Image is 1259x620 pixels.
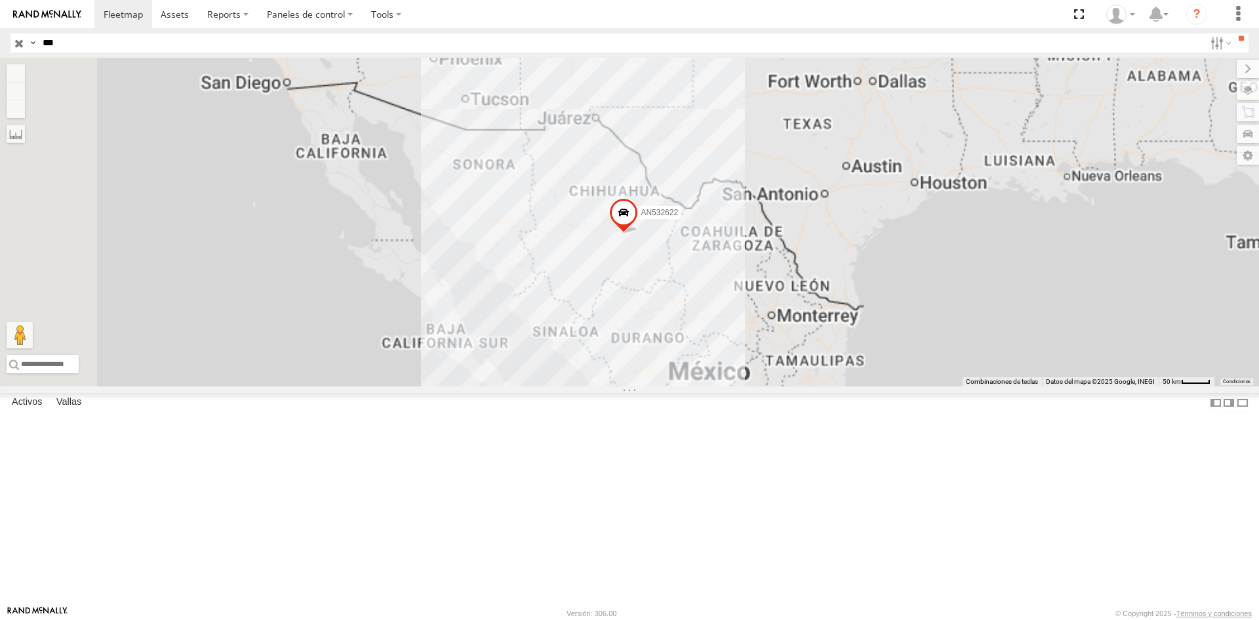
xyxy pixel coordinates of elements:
[7,64,25,82] button: Dar un golpe de zoom
[1223,379,1250,384] a: Condiciones (se abre en una nueva pestaña)
[1163,378,1181,385] span: 50 km
[13,10,81,19] img: rand-logo.svg
[28,33,38,52] label: Consulta de búsqueda
[7,322,33,348] button: Arrastra el hombrecito naranja al mapa para abrir Street View
[1223,379,1250,384] font: Condiciones
[1176,610,1252,617] a: Términos y condiciones
[1222,393,1235,412] label: Tabla de resumen del muelle a la derecha
[5,394,49,412] label: Activos
[267,8,345,20] font: Paneles de control
[7,100,25,118] button: Zoom Inicio
[1159,377,1214,386] button: Escala del mapa: 50 km por 41 píxeles
[7,125,25,143] label: Medida
[1205,33,1233,52] label: Opciones de filtro de búsqueda
[7,82,25,100] button: Alejar
[1236,393,1249,412] label: Ocultar tabla de resumen
[641,208,678,217] span: AN532622
[7,607,68,620] a: Visita nuestro sitio web
[56,396,81,407] font: Vallas
[1193,7,1200,20] font: ?
[1209,393,1222,412] label: Tabla de resumen del muelle a la izquierda
[1102,5,1140,24] div: Daniel Lupio
[567,610,616,617] font: Versión: 306.00
[1115,610,1176,617] font: © Copyright 2025 -
[966,377,1038,386] button: Combinaciones de teclas
[1237,146,1259,165] label: Configuración del mapa
[1046,378,1155,385] font: Datos del mapa ©2025 Google, INEGI
[50,394,88,412] label: Vallas
[12,396,42,407] font: Activos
